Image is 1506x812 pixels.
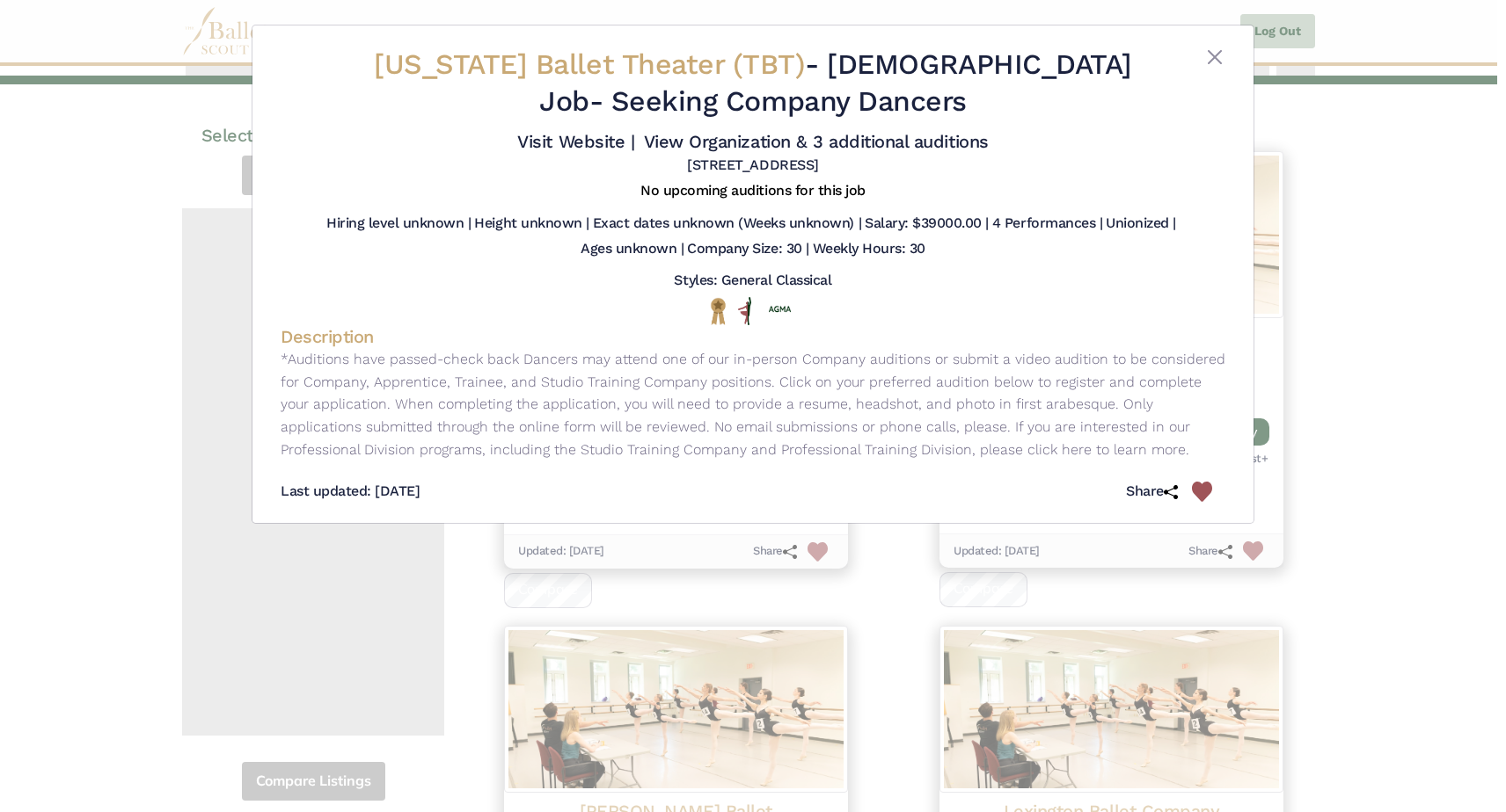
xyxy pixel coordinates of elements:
p: *Auditions have passed-check back Dancers may attend one of our in-person Company auditions or su... [267,348,1239,460]
h4: Description [267,325,1239,348]
img: Heart [1192,482,1212,502]
h5: Share [1126,482,1192,501]
button: Close [1204,47,1225,68]
a: View Organization & 3 additional auditions [644,131,989,152]
h5: Unionized | [1106,214,1176,233]
h5: [STREET_ADDRESS] [687,156,818,175]
h2: - - Seeking Company Dancers [362,47,1144,120]
h5: No upcoming auditions for this job [640,182,866,200]
h5: 4 Performances | [992,214,1102,233]
h5: Last updated: [DATE] [281,482,420,501]
img: All [738,297,751,325]
h5: Salary: $39000.00 | [865,214,989,233]
a: Visit Website | [517,131,634,152]
h5: Company Size: 30 | [687,240,808,258]
span: [DEMOGRAPHIC_DATA] Job [539,47,1132,118]
img: Union [769,305,791,314]
h5: Height unknown | [474,214,589,233]
img: National [707,297,729,324]
h5: Hiring level unknown | [326,214,471,233]
h5: Ages unknown | [581,240,684,258]
h5: Styles: General Classical [674,272,831,290]
span: [US_STATE] Ballet Theater (TBT) [374,47,805,81]
h5: Exact dates unknown (Weeks unknown) | [593,214,861,233]
h5: Weekly Hours: 30 [813,240,925,258]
